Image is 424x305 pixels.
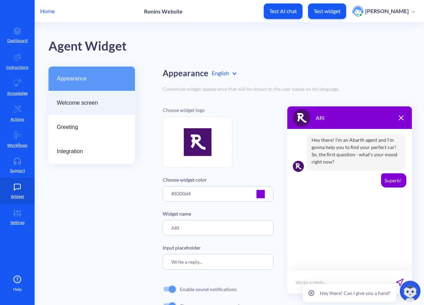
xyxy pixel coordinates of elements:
[6,64,28,70] p: Instructions
[163,85,410,93] div: Customize widget appearance that will be shown to the user based on his language
[10,116,24,122] p: Actions
[163,254,273,270] input: Write your reply
[11,193,24,200] p: Widget
[307,134,406,171] p: Hey there! I'm an Abarth agent and I'm gonna help you to find your perfect car! So, the first que...
[57,123,121,131] span: Greeting
[264,3,303,19] button: Test AI chat
[400,281,421,302] img: copilot-icon.svg
[57,75,121,83] span: Appearance
[10,219,25,226] p: Settings
[163,210,273,217] p: Widget name
[316,114,325,122] p: ARI
[10,167,25,174] p: Support
[352,6,363,17] img: user photo
[144,8,183,15] p: Ronins Website
[48,36,424,56] div: Agent Widget
[48,139,135,164] a: Integration
[180,286,237,293] p: Enable sound notifications
[171,190,191,197] p: #8300d4
[57,99,121,107] span: Welcome screen
[163,220,273,236] input: Agent
[163,106,273,114] p: Choose widget logo
[212,69,236,77] div: English
[296,279,326,286] p: Write a reply...
[57,147,121,156] span: Integration
[184,128,211,156] img: file
[40,7,55,15] p: Home
[13,286,22,293] span: Help
[381,173,406,188] p: Superb!
[7,90,28,96] p: Knowledge
[163,68,208,78] h2: Appearance
[7,37,28,44] p: Dashboard
[7,142,27,148] p: Workflows
[163,244,273,251] p: Input placeholder
[349,5,418,17] button: user photo[PERSON_NAME]
[269,8,297,15] p: Test AI chat
[48,91,135,115] a: Welcome screen
[308,3,346,19] button: Test widget
[48,67,135,91] a: Appearance
[320,289,391,297] p: Hey there! Can I give you a hand?
[48,115,135,139] a: Greeting
[314,8,341,15] p: Test widget
[163,176,273,183] p: Choose widget color
[293,109,310,127] img: logo
[365,7,409,15] p: [PERSON_NAME]
[293,161,304,172] img: logo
